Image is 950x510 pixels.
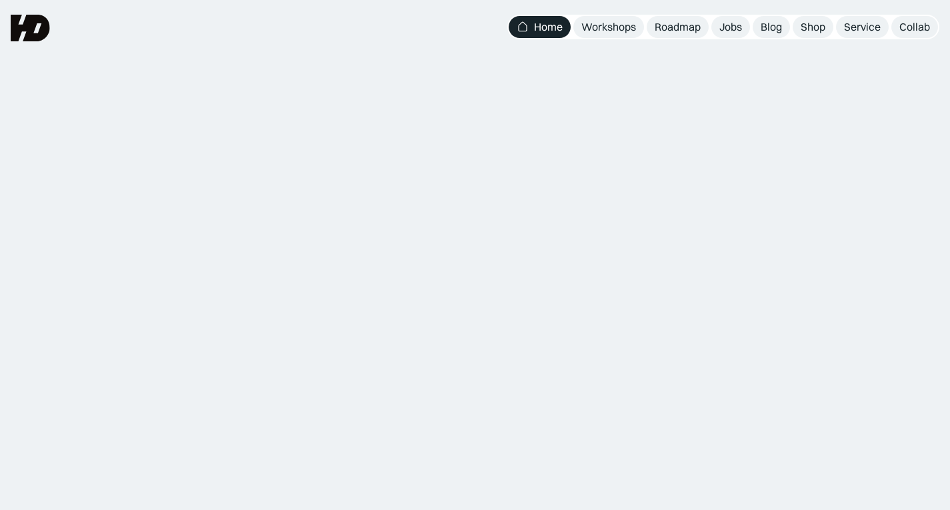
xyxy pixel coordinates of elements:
a: Workshops [573,16,644,38]
div: Blog [761,20,782,34]
a: Blog [753,16,790,38]
div: Home [534,20,563,34]
a: Collab [891,16,938,38]
a: Service [836,16,889,38]
div: Roadmap [655,20,701,34]
div: Service [844,20,881,34]
a: Jobs [711,16,750,38]
div: Shop [801,20,825,34]
div: Workshops [581,20,636,34]
div: Jobs [719,20,742,34]
div: Collab [899,20,930,34]
a: Home [509,16,571,38]
a: Roadmap [647,16,709,38]
a: Shop [793,16,833,38]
